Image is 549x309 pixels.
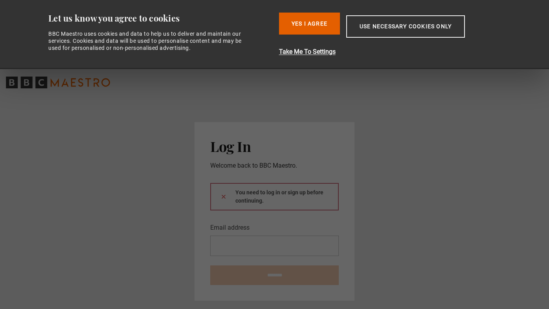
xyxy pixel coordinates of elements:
label: Email address [210,223,250,232]
div: You need to log in or sign up before continuing. [210,183,339,210]
h2: Log In [210,138,339,154]
button: Use necessary cookies only [346,15,465,38]
div: Let us know you agree to cookies [48,13,273,24]
div: BBC Maestro uses cookies and data to help us to deliver and maintain our services. Cookies and da... [48,30,250,52]
button: Yes I Agree [279,13,340,35]
button: Take Me To Settings [279,47,507,57]
p: Welcome back to BBC Maestro. [210,161,339,170]
svg: BBC Maestro [6,77,110,88]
